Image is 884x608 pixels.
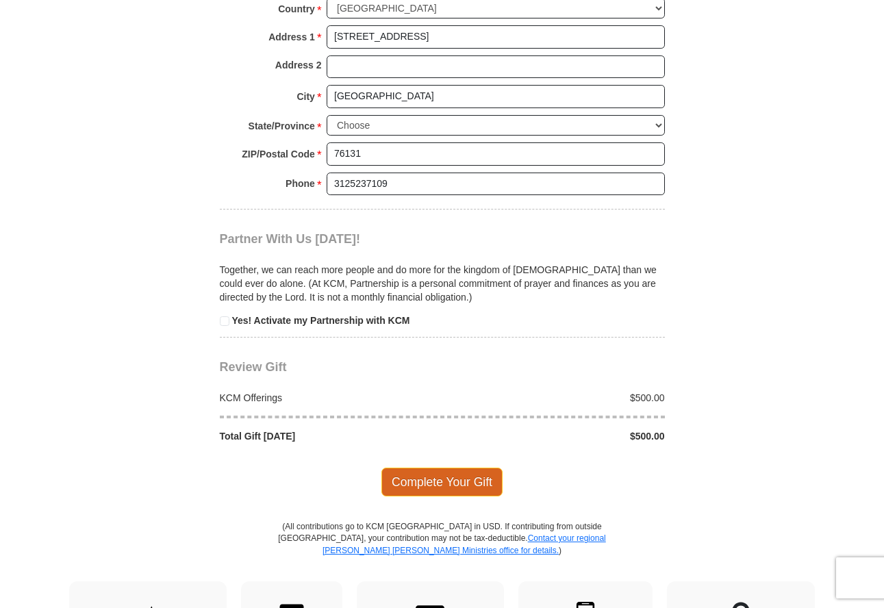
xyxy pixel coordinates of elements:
span: Review Gift [220,360,287,374]
a: Contact your regional [PERSON_NAME] [PERSON_NAME] Ministries office for details. [323,533,606,555]
div: Total Gift [DATE] [212,429,442,443]
strong: ZIP/Postal Code [242,144,315,164]
div: KCM Offerings [212,391,442,405]
span: Partner With Us [DATE]! [220,232,361,246]
strong: Yes! Activate my Partnership with KCM [231,315,409,326]
span: Complete Your Gift [381,468,503,496]
strong: Address 2 [275,55,322,75]
div: $500.00 [442,391,672,405]
div: $500.00 [442,429,672,443]
strong: Phone [286,174,315,193]
p: (All contributions go to KCM [GEOGRAPHIC_DATA] in USD. If contributing from outside [GEOGRAPHIC_D... [278,521,607,581]
strong: State/Province [249,116,315,136]
strong: Address 1 [268,27,315,47]
p: Together, we can reach more people and do more for the kingdom of [DEMOGRAPHIC_DATA] than we coul... [220,263,665,304]
strong: City [296,87,314,106]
